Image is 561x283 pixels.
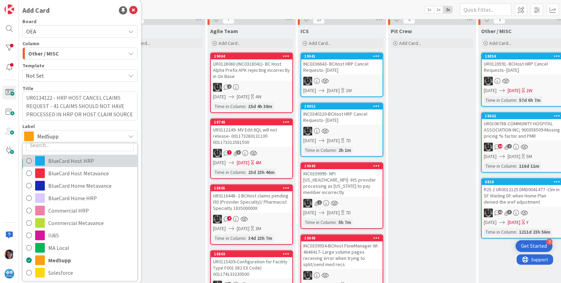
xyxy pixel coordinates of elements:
span: [DATE] [237,225,249,232]
span: BlueCard Host Metavance [48,168,134,178]
div: 4M [255,159,261,166]
div: 5h 7m [337,218,353,226]
span: 0 [403,16,415,24]
span: Support [14,1,31,9]
span: : [516,162,517,170]
div: UR0128060 (INC0318041)- BC Host Alpha Prefix APK rejecting incorrectly in On Base [211,59,292,81]
span: BlueCard Host HRP [48,155,134,166]
span: 1 [317,200,322,205]
label: Title [22,85,33,91]
span: 7 [223,16,234,24]
div: 19052 [304,104,382,109]
span: Pit Crew [391,28,412,35]
div: 15d 4h 38m [246,103,274,110]
div: 57d 6h 7m [517,96,542,104]
div: 34d 23h 7m [246,234,274,242]
div: Time in Column [303,218,336,226]
span: Other / MISC [481,28,512,35]
span: 2 [227,84,232,89]
div: 3M [255,225,261,232]
div: 19004 [214,54,292,59]
span: : [516,228,517,236]
span: [DATE] [237,159,249,166]
a: BlueCard Home HRP [23,192,137,204]
a: Commercial HRP [23,204,137,216]
span: [DATE] [213,93,226,100]
span: [DATE] [303,87,316,94]
span: 1x [425,6,434,13]
div: Time in Column [484,228,516,236]
span: [DATE] [484,153,497,160]
a: Commercial Metavance [23,216,137,229]
span: Salesforce [48,267,134,277]
span: : [516,96,517,104]
div: 19049 [301,163,382,169]
div: 19049 [304,164,382,168]
div: Time in Column [484,162,516,170]
div: 19048 [304,236,382,241]
div: 19041INC0336643- BCHost HRP Cancel Requests- [DATE] [301,53,382,75]
span: Add Card... [489,40,511,46]
div: Open Get Started checklist, remaining modules: 3 [516,240,552,252]
div: UR0112249- MV Edit 6QL will not release- 001173280131100 001173312581500 [211,125,292,147]
div: Y [526,219,529,226]
img: KG [484,208,493,217]
span: 25 [313,16,325,24]
span: [DATE] [484,87,497,94]
div: Time in Column [303,146,336,154]
a: MA Local [23,241,137,254]
div: KG [301,271,382,280]
div: 18805 [214,186,292,191]
span: [DATE] [484,219,497,226]
span: Other / MISC [28,49,59,58]
div: 19049INC0339995- NPI [US_HEALTHCARE_NPI]- IHS provider processing as [US_STATE] to pay member inc... [301,163,382,197]
div: INC0336643- BCHost HRP Cancel Requests- [DATE] [301,59,382,75]
span: [DATE] [508,87,520,94]
a: BlueCard Host HRP [23,154,137,167]
span: 3x [443,6,452,13]
input: Search... [26,138,134,151]
span: Commercial HRP [48,205,134,215]
img: KG [213,83,222,92]
span: 3 [236,150,241,155]
span: 3 [507,210,512,214]
span: : [336,146,337,154]
span: [DATE] [327,137,340,144]
span: [DATE] [213,225,226,232]
img: KG [213,149,222,158]
div: 2W [346,87,352,94]
span: [DATE] [327,87,340,94]
div: 19004UR0128060 (INC0318041)- BC Host Alpha Prefix APK rejecting incorrectly in On Base [211,53,292,81]
div: 18748 [214,120,292,125]
div: 5M [526,153,532,160]
span: 7 [227,150,232,155]
div: 19052 [301,103,382,109]
div: 3 [546,238,552,245]
span: Agile Team [210,28,238,35]
img: KG [303,199,312,208]
span: 2x [434,6,443,13]
div: 18869 [214,252,292,256]
a: BlueCard Home Metavance [23,179,137,192]
div: 1211d 23h 56m [517,228,552,236]
div: KG [211,83,292,92]
span: IU65 [48,230,134,240]
span: Add Card... [309,40,331,46]
span: [DATE] [303,209,316,216]
span: Add Card... [218,40,241,46]
span: MA Local [48,242,134,253]
div: 7D [346,137,351,144]
img: KG [213,215,222,224]
div: 19048 [301,235,382,241]
img: KG [303,77,312,86]
div: KG [211,149,292,158]
div: INC0339995- NPI [US_HEALTHCARE_NPI]- IHS provider processing as [US_STATE] to pay member incorrectly [301,169,382,197]
div: 2W [526,87,532,94]
img: TC [4,250,14,259]
span: Not Set [26,71,120,80]
div: Get Started [521,243,547,250]
div: 18869 [211,251,292,257]
div: KG [301,199,382,208]
div: 18748UR0112249- MV Edit 6QL will not release- 001173280131100 001173312581500 [211,119,292,147]
div: 116d 11m [517,162,541,170]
